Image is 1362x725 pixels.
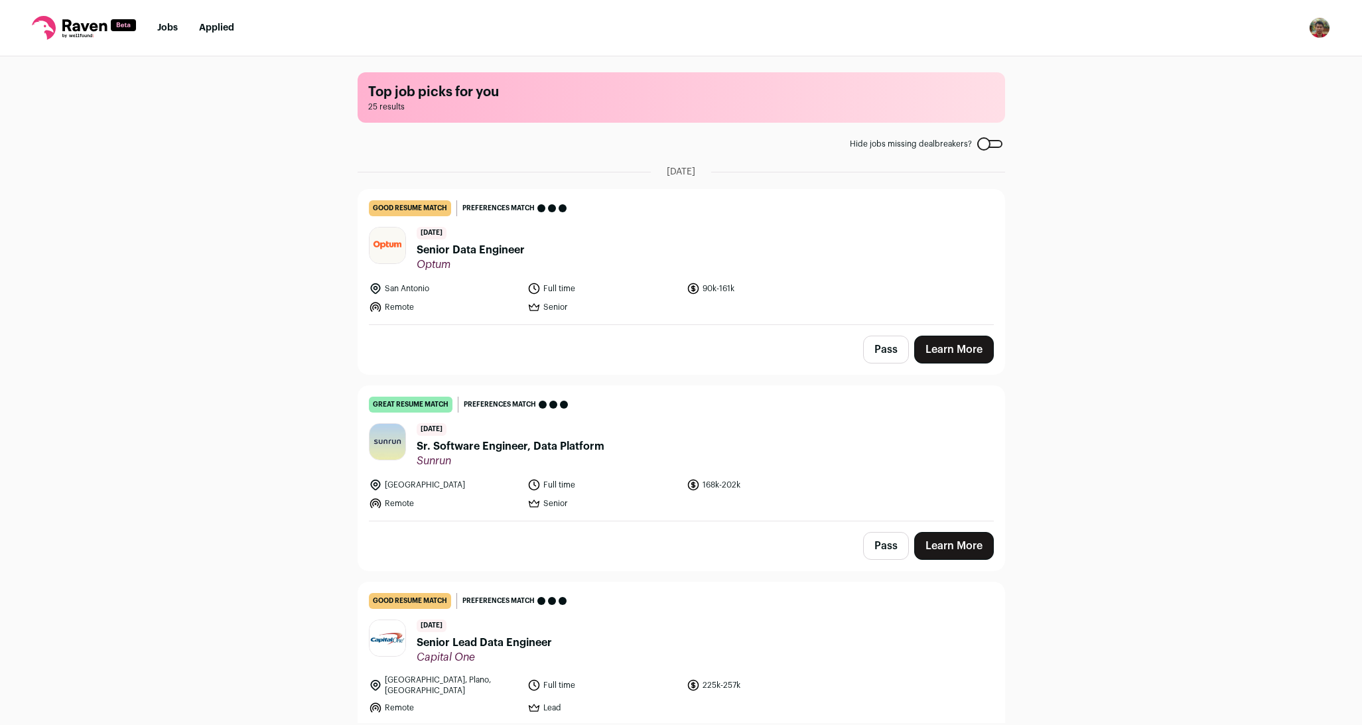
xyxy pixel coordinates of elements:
img: 24b4cd1a14005e1eb0453b1a75ab48f7ab5ae425408ff78ab99c55fada566dcb.jpg [370,620,405,656]
div: great resume match [369,397,452,413]
img: 713928-medium_jpg [1309,17,1330,38]
span: Senior Data Engineer [417,242,525,258]
a: good resume match Preferences match [DATE] Senior Lead Data Engineer Capital One [GEOGRAPHIC_DATA... [358,582,1004,725]
div: good resume match [369,200,451,216]
li: 225k-257k [687,675,838,696]
button: Pass [863,336,909,363]
button: Open dropdown [1309,17,1330,38]
li: San Antonio [369,282,520,295]
li: 168k-202k [687,478,838,492]
li: Full time [527,675,679,696]
a: Learn More [914,532,994,560]
li: Full time [527,282,679,295]
li: Full time [527,478,679,492]
a: Jobs [157,23,178,33]
li: Senior [527,300,679,314]
li: [GEOGRAPHIC_DATA] [369,478,520,492]
span: Optum [417,258,525,271]
div: good resume match [369,593,451,609]
span: Preferences match [464,398,536,411]
a: good resume match Preferences match [DATE] Senior Data Engineer Optum San Antonio Full time 90k-1... [358,190,1004,324]
span: [DATE] [417,620,446,632]
li: Senior [527,497,679,510]
span: Sunrun [417,454,604,468]
span: Preferences match [462,594,535,608]
a: great resume match Preferences match [DATE] Sr. Software Engineer, Data Platform Sunrun [GEOGRAPH... [358,386,1004,521]
img: 2907dad0aac11527e532ff1cfdd2440bc3b91d7c3361ed160569bef4617cca35.jpg [370,424,405,460]
h1: Top job picks for you [368,83,994,101]
span: Sr. Software Engineer, Data Platform [417,438,604,454]
span: [DATE] [667,165,695,178]
span: Senior Lead Data Engineer [417,635,552,651]
li: [GEOGRAPHIC_DATA], Plano, [GEOGRAPHIC_DATA] [369,675,520,696]
li: Lead [527,701,679,714]
button: Pass [863,532,909,560]
li: 90k-161k [687,282,838,295]
span: 25 results [368,101,994,112]
a: Learn More [914,336,994,363]
img: 376ce2308abb7868d27d6bbf9139e6d572da7d7426218e43eb8ec57d9e48ff1a.jpg [370,228,405,263]
span: Capital One [417,651,552,664]
span: Preferences match [462,202,535,215]
li: Remote [369,497,520,510]
span: Hide jobs missing dealbreakers? [850,139,972,149]
a: Applied [199,23,234,33]
li: Remote [369,300,520,314]
span: [DATE] [417,227,446,239]
span: [DATE] [417,423,446,436]
li: Remote [369,701,520,714]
